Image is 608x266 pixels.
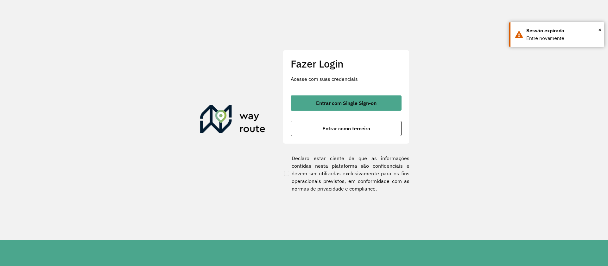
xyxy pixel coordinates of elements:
h2: Fazer Login [291,58,402,70]
span: Entrar como terceiro [322,126,370,131]
div: Entre novamente [526,35,599,42]
p: Acesse com suas credenciais [291,75,402,83]
label: Declaro estar ciente de que as informações contidas nesta plataforma são confidenciais e devem se... [283,154,409,192]
span: × [598,25,601,35]
img: Roteirizador AmbevTech [200,105,265,136]
div: Sessão expirada [526,27,599,35]
button: Close [598,25,601,35]
button: button [291,95,402,111]
span: Entrar com Single Sign-on [316,101,377,106]
button: button [291,121,402,136]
